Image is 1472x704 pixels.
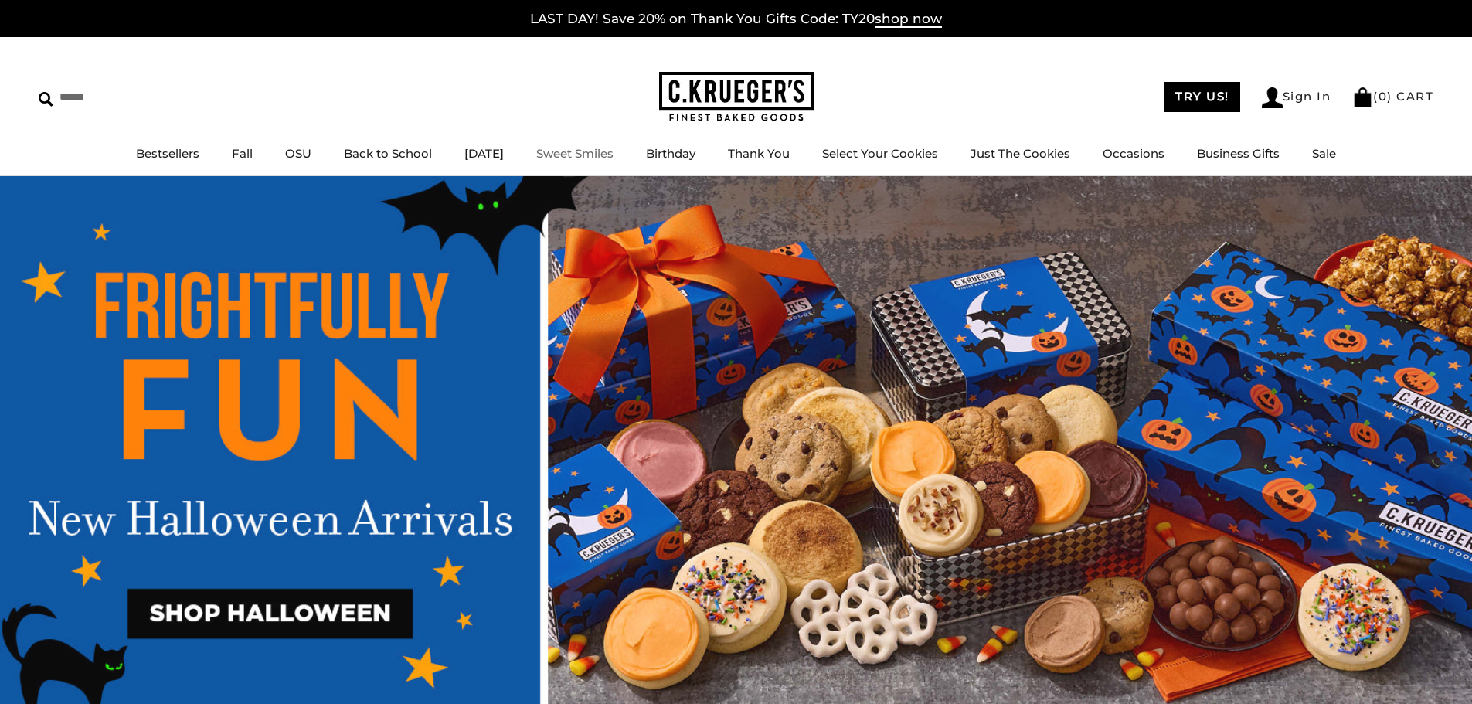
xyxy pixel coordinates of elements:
a: Sale [1312,146,1336,161]
a: Fall [232,146,253,161]
img: Account [1262,87,1283,108]
a: Thank You [728,146,790,161]
img: Bag [1352,87,1373,107]
span: shop now [875,11,942,28]
a: (0) CART [1352,89,1433,104]
a: Just The Cookies [971,146,1070,161]
a: Select Your Cookies [822,146,938,161]
a: Birthday [646,146,695,161]
input: Search [39,85,223,109]
a: OSU [285,146,311,161]
a: Sweet Smiles [536,146,614,161]
a: Business Gifts [1197,146,1280,161]
a: Sign In [1262,87,1331,108]
img: C.KRUEGER'S [659,72,814,122]
a: Back to School [344,146,432,161]
img: Search [39,92,53,107]
a: TRY US! [1164,82,1240,112]
a: LAST DAY! Save 20% on Thank You Gifts Code: TY20shop now [530,11,942,28]
a: [DATE] [464,146,504,161]
span: 0 [1379,89,1388,104]
a: Bestsellers [136,146,199,161]
a: Occasions [1103,146,1164,161]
